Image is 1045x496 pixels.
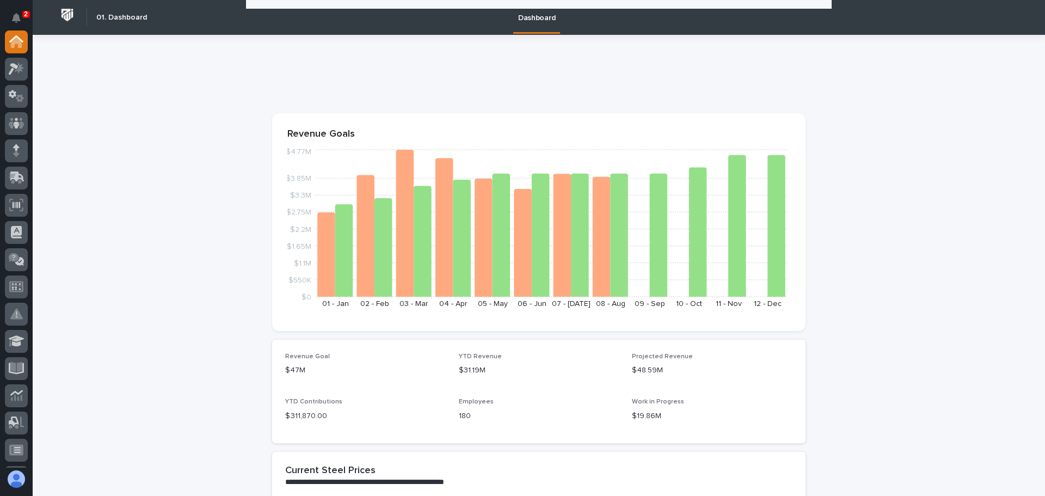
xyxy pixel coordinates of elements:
[290,192,311,199] tspan: $3.3M
[754,300,782,308] text: 12 - Dec
[14,13,28,30] div: Notifications2
[552,300,591,308] text: 07 - [DATE]
[286,209,311,216] tspan: $2.75M
[596,300,625,308] text: 08 - Aug
[285,353,330,360] span: Revenue Goal
[459,365,619,376] p: $31.19M
[635,300,665,308] text: 09 - Sep
[285,465,376,477] h2: Current Steel Prices
[459,399,494,405] span: Employees
[285,411,446,422] p: $ 311,870.00
[459,411,619,422] p: 180
[632,399,684,405] span: Work in Progress
[459,353,502,360] span: YTD Revenue
[360,300,389,308] text: 02 - Feb
[24,10,28,18] p: 2
[294,259,311,267] tspan: $1.1M
[287,242,311,250] tspan: $1.65M
[322,300,349,308] text: 01 - Jan
[57,5,77,25] img: Workspace Logo
[285,399,342,405] span: YTD Contributions
[302,293,311,301] tspan: $0
[96,13,147,22] h2: 01. Dashboard
[5,7,28,29] button: Notifications
[478,300,508,308] text: 05 - May
[286,175,311,182] tspan: $3.85M
[285,365,446,376] p: $47M
[632,411,792,422] p: $19.86M
[5,468,28,491] button: users-avatar
[518,300,546,308] text: 06 - Jun
[288,276,311,284] tspan: $550K
[676,300,702,308] text: 10 - Oct
[439,300,468,308] text: 04 - Apr
[286,148,311,156] tspan: $4.77M
[716,300,742,308] text: 11 - Nov
[399,300,428,308] text: 03 - Mar
[632,365,792,376] p: $48.59M
[290,225,311,233] tspan: $2.2M
[287,128,790,140] p: Revenue Goals
[632,353,693,360] span: Projected Revenue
